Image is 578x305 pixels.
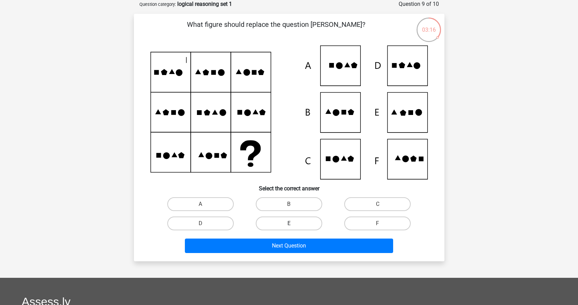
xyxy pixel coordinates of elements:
label: F [344,217,411,230]
label: B [256,197,322,211]
label: A [167,197,234,211]
label: D [167,217,234,230]
p: What figure should replace the question [PERSON_NAME]? [145,19,408,40]
div: 03:16 [416,17,442,34]
label: C [344,197,411,211]
button: Next Question [185,239,393,253]
label: E [256,217,322,230]
small: Question category: [139,2,176,7]
h6: Select the correct answer [145,180,433,192]
strong: logical reasoning set 1 [177,1,232,7]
